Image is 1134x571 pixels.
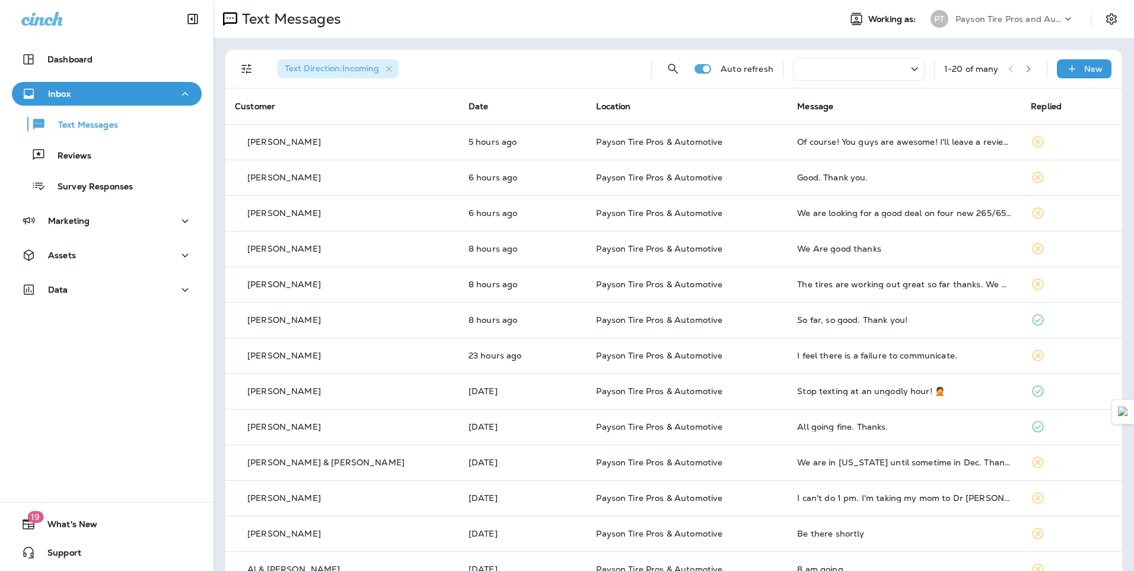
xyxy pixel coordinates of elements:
p: Text Messages [237,10,341,28]
span: Payson Tire Pros & Automotive [596,421,722,432]
p: Auto refresh [721,64,773,74]
span: Payson Tire Pros & Automotive [596,386,722,396]
span: Payson Tire Pros & Automotive [596,243,722,254]
button: Support [12,541,202,564]
p: Data [48,285,68,294]
span: Message [797,101,833,112]
span: Working as: [868,14,919,24]
p: Sep 18, 2025 08:23 AM [469,422,578,432]
button: Settings [1101,8,1122,30]
span: Replied [1031,101,1062,112]
p: Assets [48,250,76,260]
p: [PERSON_NAME] [247,351,321,360]
p: Survey Responses [46,182,133,193]
span: Payson Tire Pros & Automotive [596,208,722,218]
div: The tires are working out great so far thanks. We have recommended you to a few people [797,280,1012,289]
p: Sep 17, 2025 07:00 PM [469,458,578,467]
div: I feel there is a failure to communicate. [797,351,1012,360]
p: Sep 19, 2025 08:21 AM [469,315,578,325]
div: Stop texting at an ungodly hour! 🤦 [797,386,1012,396]
p: New [1084,64,1103,74]
p: Sep 19, 2025 08:25 AM [469,244,578,253]
span: Payson Tire Pros & Automotive [596,172,722,183]
span: Date [469,101,489,112]
p: Sep 19, 2025 10:46 AM [469,137,578,147]
button: 19What's New [12,512,202,536]
p: [PERSON_NAME] [247,529,321,538]
p: [PERSON_NAME] [247,315,321,325]
p: Marketing [48,216,90,226]
span: Customer [235,101,275,112]
p: Sep 19, 2025 08:22 AM [469,280,578,289]
p: Sep 17, 2025 11:35 AM [469,493,578,503]
span: Location [596,101,630,112]
p: Text Messages [46,120,118,131]
div: Good. Thank you. [797,173,1012,182]
span: Payson Tire Pros & Automotive [596,457,722,468]
div: Be there shortly [797,529,1012,538]
span: Payson Tire Pros & Automotive [596,137,722,147]
p: [PERSON_NAME] & [PERSON_NAME] [247,458,404,467]
button: Survey Responses [12,173,202,198]
div: We Are good thanks [797,244,1012,253]
p: [PERSON_NAME] [247,493,321,503]
span: 19 [27,511,43,523]
span: Payson Tire Pros & Automotive [596,279,722,290]
button: Filters [235,57,259,81]
button: Search Messages [661,57,685,81]
div: 1 - 20 of many [944,64,999,74]
img: Detect Auto [1118,407,1129,417]
span: Text Direction : Incoming [285,63,379,74]
button: Collapse Sidebar [176,7,209,31]
button: Inbox [12,82,202,106]
p: [PERSON_NAME] [247,137,321,147]
p: Sep 17, 2025 08:44 AM [469,529,578,538]
span: Payson Tire Pros & Automotive [596,350,722,361]
div: We are in Colorado until sometime in Dec. Thanks for the reminder [797,458,1012,467]
button: Text Messages [12,112,202,137]
p: Dashboard [47,55,93,64]
span: What's New [36,519,97,534]
p: Sep 19, 2025 10:00 AM [469,173,578,182]
button: Dashboard [12,47,202,71]
span: Payson Tire Pros & Automotive [596,315,722,325]
p: [PERSON_NAME] [247,386,321,396]
div: Text Direction:Incoming [278,59,399,78]
p: Sep 18, 2025 05:14 PM [469,351,578,360]
p: [PERSON_NAME] [247,244,321,253]
span: Payson Tire Pros & Automotive [596,493,722,503]
div: All going fine. Thanks. [797,422,1012,432]
button: Assets [12,243,202,267]
div: I can't do 1 pm. I'm taking my mom to Dr appt. Won't be home till 2:30 [797,493,1012,503]
p: Sep 18, 2025 10:53 AM [469,386,578,396]
p: Inbox [48,89,71,99]
button: Marketing [12,209,202,233]
p: [PERSON_NAME] [247,208,321,218]
p: [PERSON_NAME] [247,173,321,182]
span: Support [36,548,81,562]
button: Data [12,278,202,302]
button: Reviews [12,142,202,167]
div: Of course! You guys are awesome! I'll leave a review. Hope you're doing good! 😁 [797,137,1012,147]
div: So far, so good. Thank you! [797,315,1012,325]
div: We are looking for a good deal on four new 265/65 R17 a/t and all weather tires. Moving to Maine ... [797,208,1012,218]
p: Payson Tire Pros and Automotive [955,14,1062,24]
p: [PERSON_NAME] [247,280,321,289]
p: Sep 19, 2025 09:32 AM [469,208,578,218]
p: Reviews [46,151,91,162]
p: [PERSON_NAME] [247,422,321,432]
span: Payson Tire Pros & Automotive [596,528,722,539]
div: PT [931,10,948,28]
